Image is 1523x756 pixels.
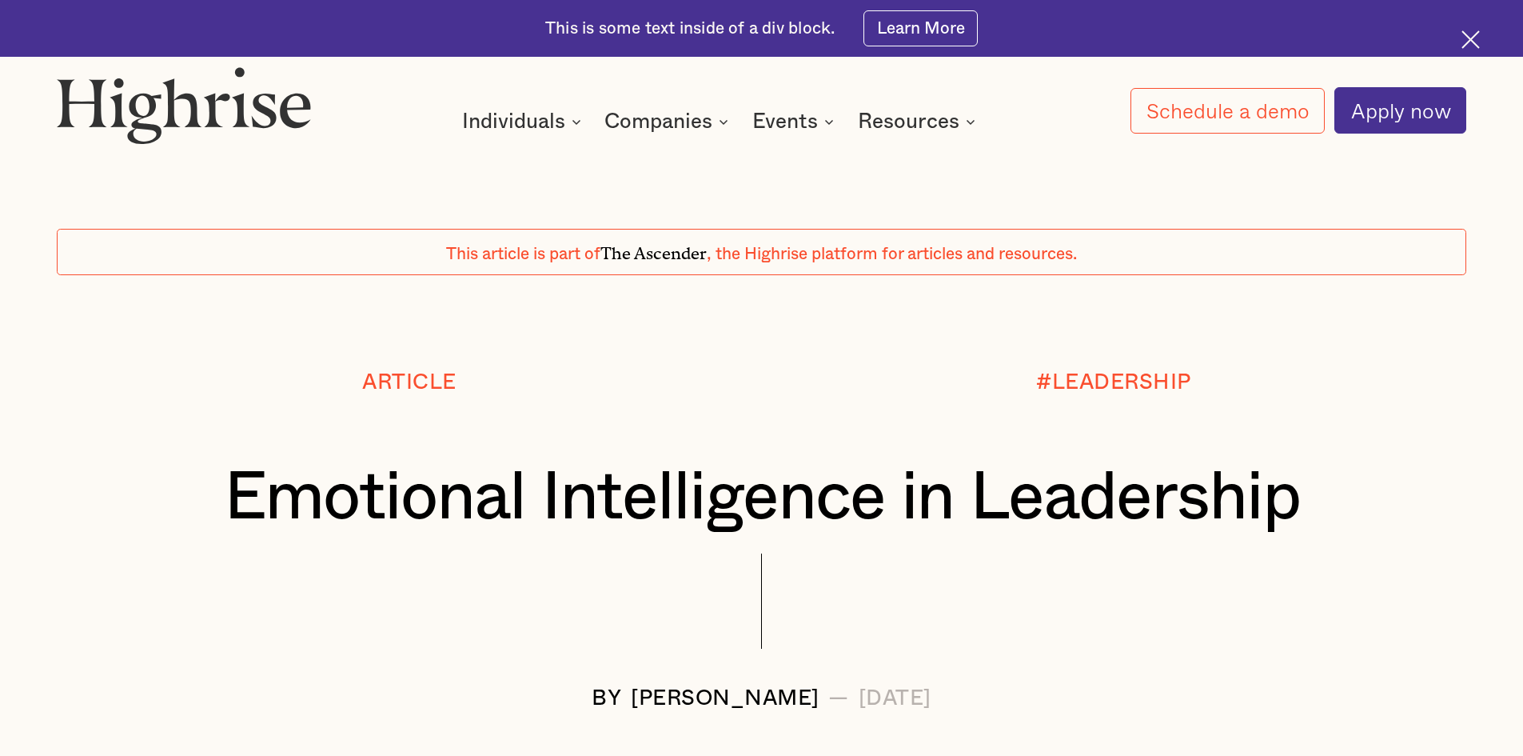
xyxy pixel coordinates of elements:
div: Individuals [462,112,586,131]
div: Resources [858,112,980,131]
div: Individuals [462,112,565,131]
a: Apply now [1334,87,1466,134]
span: The Ascender [600,239,707,259]
a: Schedule a demo [1130,88,1326,134]
div: [PERSON_NAME] [631,686,819,710]
a: Learn More [863,10,978,46]
div: Resources [858,112,959,131]
div: Events [752,112,818,131]
div: [DATE] [859,686,931,710]
div: — [828,686,849,710]
div: Events [752,112,839,131]
div: #LEADERSHIP [1036,370,1191,394]
span: This article is part of [446,246,600,262]
div: Companies [604,112,733,131]
img: Cross icon [1461,30,1480,49]
img: Highrise logo [57,66,311,143]
h1: Emotional Intelligence in Leadership [116,461,1408,535]
div: BY [592,686,621,710]
div: Companies [604,112,712,131]
div: Article [362,370,457,394]
div: This is some text inside of a div block. [545,18,835,40]
span: , the Highrise platform for articles and resources. [707,246,1077,262]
